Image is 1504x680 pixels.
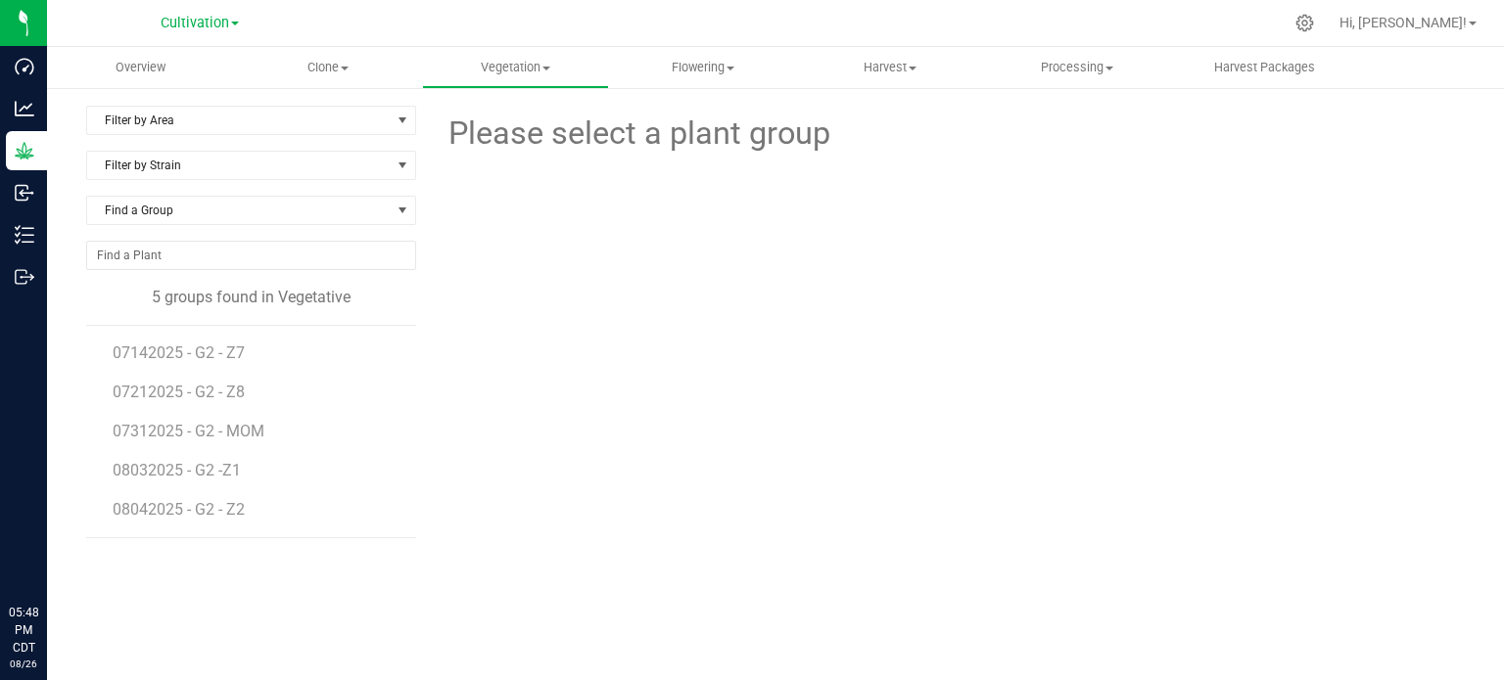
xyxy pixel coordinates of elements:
[235,59,420,76] span: Clone
[89,59,192,76] span: Overview
[610,59,795,76] span: Flowering
[15,99,34,118] inline-svg: Analytics
[87,242,415,269] input: NO DATA FOUND
[1171,47,1358,88] a: Harvest Packages
[87,197,391,224] span: Find a Group
[423,59,608,76] span: Vegetation
[20,523,78,582] iframe: Resource center
[15,267,34,287] inline-svg: Outbound
[1188,59,1341,76] span: Harvest Packages
[113,343,245,362] span: 07142025 - G2 - Z7
[609,47,796,88] a: Flowering
[161,15,229,31] span: Cultivation
[984,47,1171,88] a: Processing
[113,383,245,401] span: 07212025 - G2 - Z8
[9,657,38,671] p: 08/26
[113,500,245,519] span: 08042025 - G2 - Z2
[234,47,421,88] a: Clone
[87,152,391,179] span: Filter by Strain
[985,59,1170,76] span: Processing
[15,57,34,76] inline-svg: Dashboard
[446,110,830,158] span: Please select a plant group
[1339,15,1467,30] span: Hi, [PERSON_NAME]!
[797,59,982,76] span: Harvest
[15,141,34,160] inline-svg: Grow
[422,47,609,88] a: Vegetation
[15,183,34,203] inline-svg: Inbound
[113,461,241,479] span: 08032025 - G2 -Z1
[86,286,416,309] div: 5 groups found in Vegetative
[87,107,391,134] span: Filter by Area
[15,225,34,245] inline-svg: Inventory
[47,47,234,88] a: Overview
[391,107,415,134] span: select
[9,604,38,657] p: 05:48 PM CDT
[796,47,983,88] a: Harvest
[113,422,264,440] span: 07312025 - G2 - MOM
[1292,14,1317,32] div: Manage settings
